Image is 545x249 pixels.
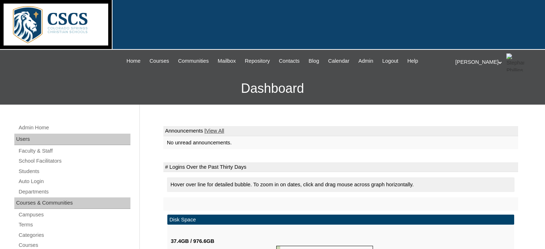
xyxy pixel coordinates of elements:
a: Repository [241,57,273,65]
a: Admin Home [18,123,130,132]
span: Contacts [279,57,300,65]
a: Logout [379,57,402,65]
td: Disk Space [167,215,514,225]
span: Calendar [328,57,349,65]
div: Courses & Communities [14,197,130,209]
a: Calendar [325,57,353,65]
div: 37.4GB / 976.6GB [171,238,276,245]
div: Users [14,134,130,145]
a: Categories [18,231,130,240]
a: Contacts [275,57,303,65]
a: Courses [146,57,173,65]
span: Mailbox [218,57,236,65]
div: [PERSON_NAME] [455,53,538,71]
a: Terms [18,220,130,229]
span: Home [126,57,140,65]
a: Faculty & Staff [18,147,130,155]
h3: Dashboard [4,72,541,105]
a: View All [206,128,224,134]
div: Hover over line for detailed bubble. To zoom in on dates, click and drag mouse across graph horiz... [167,177,515,192]
img: logo-white.png [4,4,108,46]
a: Departments [18,187,130,196]
span: Blog [309,57,319,65]
a: School Facilitators [18,157,130,166]
td: No unread announcements. [163,136,518,149]
a: Mailbox [214,57,240,65]
a: Communities [175,57,212,65]
a: Help [404,57,422,65]
a: Campuses [18,210,130,219]
a: Auto Login [18,177,130,186]
img: Stephanie Phillips [506,53,524,71]
span: Communities [178,57,209,65]
span: Admin [358,57,373,65]
a: Blog [305,57,322,65]
span: Repository [245,57,270,65]
span: Help [407,57,418,65]
a: Home [123,57,144,65]
a: Admin [355,57,377,65]
span: Logout [382,57,398,65]
a: Students [18,167,130,176]
td: # Logins Over the Past Thirty Days [163,162,518,172]
span: Courses [149,57,169,65]
td: Announcements | [163,126,518,136]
